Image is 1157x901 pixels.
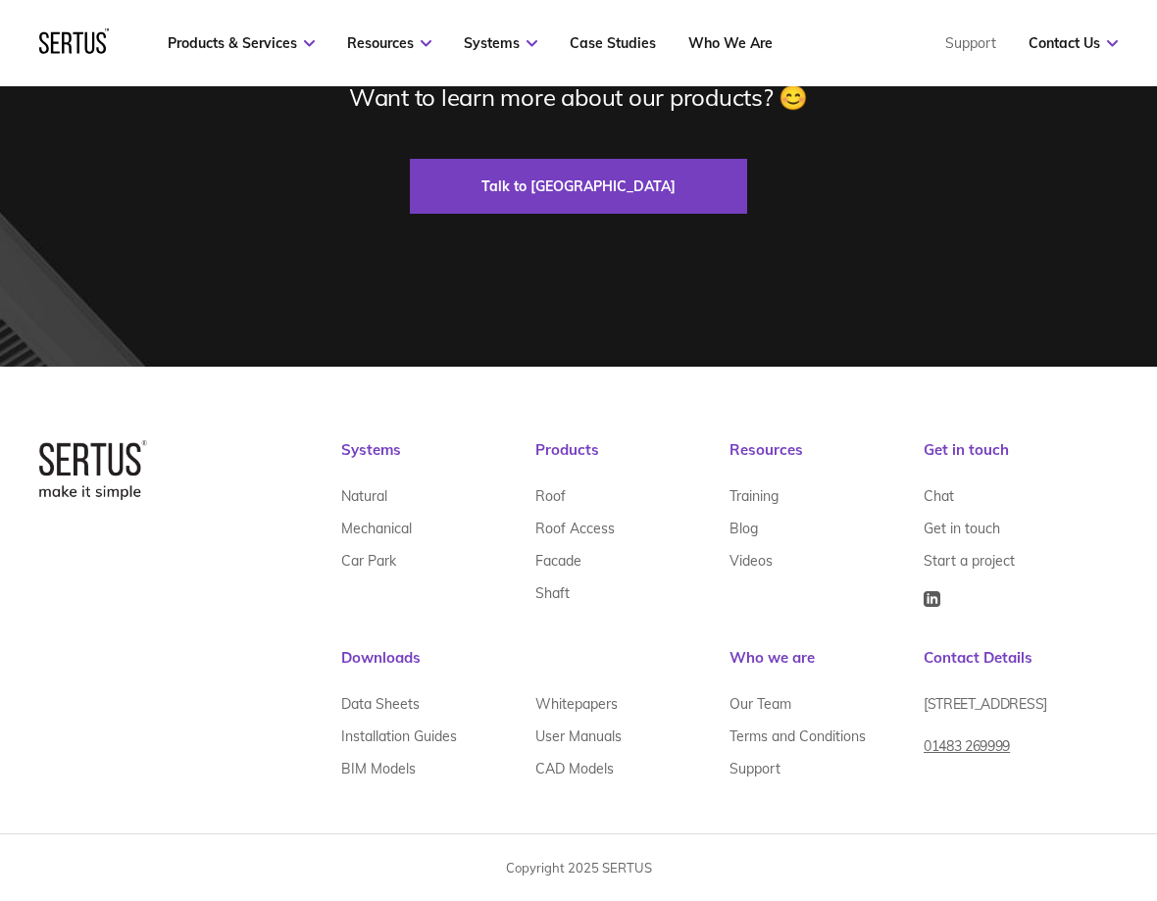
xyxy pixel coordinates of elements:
[535,544,581,576] a: Facade
[729,479,779,512] a: Training
[535,752,614,784] a: CAD Models
[535,512,615,544] a: Roof Access
[729,544,773,576] a: Videos
[341,544,396,576] a: Car Park
[341,479,387,512] a: Natural
[570,34,656,52] a: Case Studies
[924,440,1118,479] div: Get in touch
[729,512,758,544] a: Blog
[535,576,570,609] a: Shaft
[804,674,1157,901] iframe: Chat Widget
[464,34,537,52] a: Systems
[729,720,866,752] a: Terms and Conditions
[349,82,808,112] div: Want to learn more about our products? 😊
[924,512,1000,544] a: Get in touch
[39,440,147,499] img: logo-box-2bec1e6d7ed5feb70a4f09a85fa1bbdd.png
[924,479,954,512] a: Chat
[945,34,996,52] a: Support
[535,440,729,479] div: Products
[924,591,940,607] img: Icon
[347,34,431,52] a: Resources
[535,720,622,752] a: User Manuals
[729,752,780,784] a: Support
[341,720,457,752] a: Installation Guides
[168,34,315,52] a: Products & Services
[729,440,924,479] div: Resources
[341,687,420,720] a: Data Sheets
[341,648,729,687] div: Downloads
[924,648,1118,687] div: Contact Details
[341,512,412,544] a: Mechanical
[410,159,747,214] a: Talk to [GEOGRAPHIC_DATA]
[341,440,535,479] div: Systems
[688,34,773,52] a: Who We Are
[1029,34,1118,52] a: Contact Us
[924,544,1015,576] a: Start a project
[729,687,791,720] a: Our Team
[535,479,566,512] a: Roof
[341,752,416,784] a: BIM Models
[729,648,924,687] div: Who we are
[535,687,618,720] a: Whitepapers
